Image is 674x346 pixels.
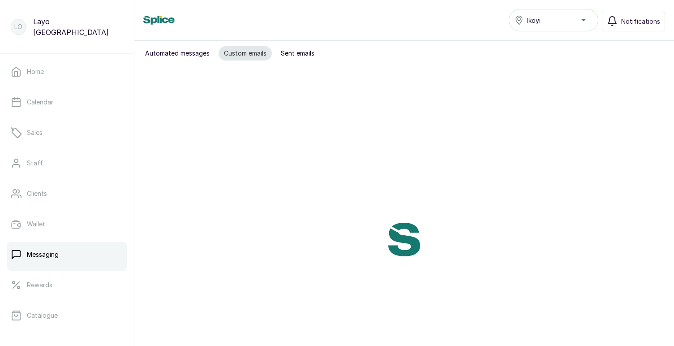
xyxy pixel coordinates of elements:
a: Catalogue [7,303,127,328]
p: Messaging [27,250,59,259]
p: Home [27,67,44,76]
a: Sales [7,120,127,145]
button: Custom emails [219,46,272,61]
p: Sales [27,128,43,137]
button: Sent emails [275,46,320,61]
span: Notifications [621,17,660,26]
p: Wallet [27,220,45,229]
p: LO [14,22,22,31]
p: Clients [27,189,47,198]
p: Rewards [27,281,52,290]
p: Catalogue [27,311,58,320]
a: Rewards [7,272,127,298]
a: Wallet [7,212,127,237]
p: Layo [GEOGRAPHIC_DATA] [33,16,123,38]
a: Home [7,59,127,84]
button: Notifications [602,11,665,31]
a: Staff [7,151,127,176]
span: Ikoyi [527,16,541,25]
a: Clients [7,181,127,206]
p: Staff [27,159,43,168]
button: Ikoyi [509,9,598,31]
p: Calendar [27,98,53,107]
a: Messaging [7,242,127,267]
a: Calendar [7,90,127,115]
button: Automated messages [140,46,215,61]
